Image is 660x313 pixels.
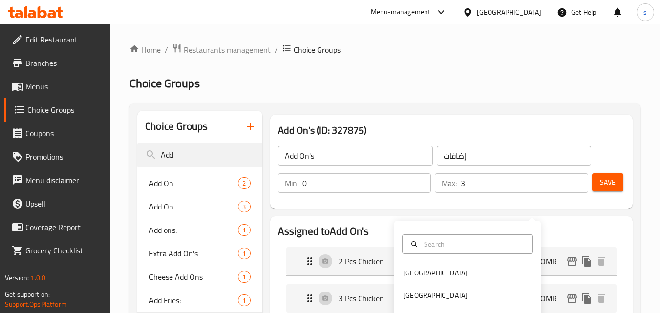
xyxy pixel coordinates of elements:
[25,81,103,92] span: Menus
[25,174,103,186] span: Menu disclaimer
[403,268,468,278] div: [GEOGRAPHIC_DATA]
[149,248,238,259] span: Extra Add On's
[149,177,238,189] span: Add On
[184,44,271,56] span: Restaurants management
[137,242,262,265] div: Extra Add On's1
[594,291,609,306] button: delete
[165,44,168,56] li: /
[137,289,262,312] div: Add Fries:1
[25,198,103,209] span: Upsell
[286,247,617,275] div: Expand
[4,98,110,122] a: Choice Groups
[25,34,103,45] span: Edit Restaurant
[278,243,625,280] li: Expand
[238,272,250,282] span: 1
[278,123,625,138] h3: Add On's (ID: 327875)
[278,224,625,239] h2: Assigned to Add On's
[238,179,250,188] span: 2
[4,145,110,168] a: Promotions
[524,292,565,304] p: 1.35 OMR
[129,72,200,94] span: Choice Groups
[371,6,431,18] div: Menu-management
[294,44,341,56] span: Choice Groups
[172,43,271,56] a: Restaurants management
[25,221,103,233] span: Coverage Report
[442,177,457,189] p: Max:
[579,254,594,269] button: duplicate
[565,254,579,269] button: edit
[137,265,262,289] div: Cheese Add Ons1
[600,176,616,188] span: Save
[149,294,238,306] span: Add Fries:
[238,271,250,283] div: Choices
[129,44,161,56] a: Home
[149,201,238,212] span: Add On
[25,127,103,139] span: Coupons
[528,255,565,267] p: 0.9 OMR
[403,290,468,301] div: [GEOGRAPHIC_DATA]
[339,255,413,267] p: 2 Pcs Chicken
[25,245,103,256] span: Grocery Checklist
[145,119,208,134] h2: Choice Groups
[137,143,262,167] input: search
[594,254,609,269] button: delete
[4,168,110,192] a: Menu disclaimer
[5,288,50,301] span: Get support on:
[4,122,110,145] a: Coupons
[238,226,250,235] span: 1
[137,171,262,195] div: Add On2
[477,7,541,18] div: [GEOGRAPHIC_DATA]
[4,75,110,98] a: Menus
[4,215,110,239] a: Coverage Report
[27,104,103,116] span: Choice Groups
[339,292,413,304] p: 3 Pcs Chicken
[149,224,238,236] span: Add ons:
[25,151,103,163] span: Promotions
[238,248,250,259] div: Choices
[238,296,250,305] span: 1
[238,249,250,258] span: 1
[137,218,262,242] div: Add ons:1
[30,271,45,284] span: 1.0.0
[286,284,617,313] div: Expand
[4,192,110,215] a: Upsell
[5,298,67,311] a: Support.OpsPlatform
[285,177,298,189] p: Min:
[5,271,29,284] span: Version:
[565,291,579,306] button: edit
[579,291,594,306] button: duplicate
[137,195,262,218] div: Add On3
[25,57,103,69] span: Branches
[238,224,250,236] div: Choices
[149,271,238,283] span: Cheese Add Ons
[592,173,623,191] button: Save
[4,239,110,262] a: Grocery Checklist
[238,294,250,306] div: Choices
[420,239,527,250] input: Search
[238,202,250,211] span: 3
[4,28,110,51] a: Edit Restaurant
[275,44,278,56] li: /
[4,51,110,75] a: Branches
[643,7,647,18] span: s
[129,43,640,56] nav: breadcrumb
